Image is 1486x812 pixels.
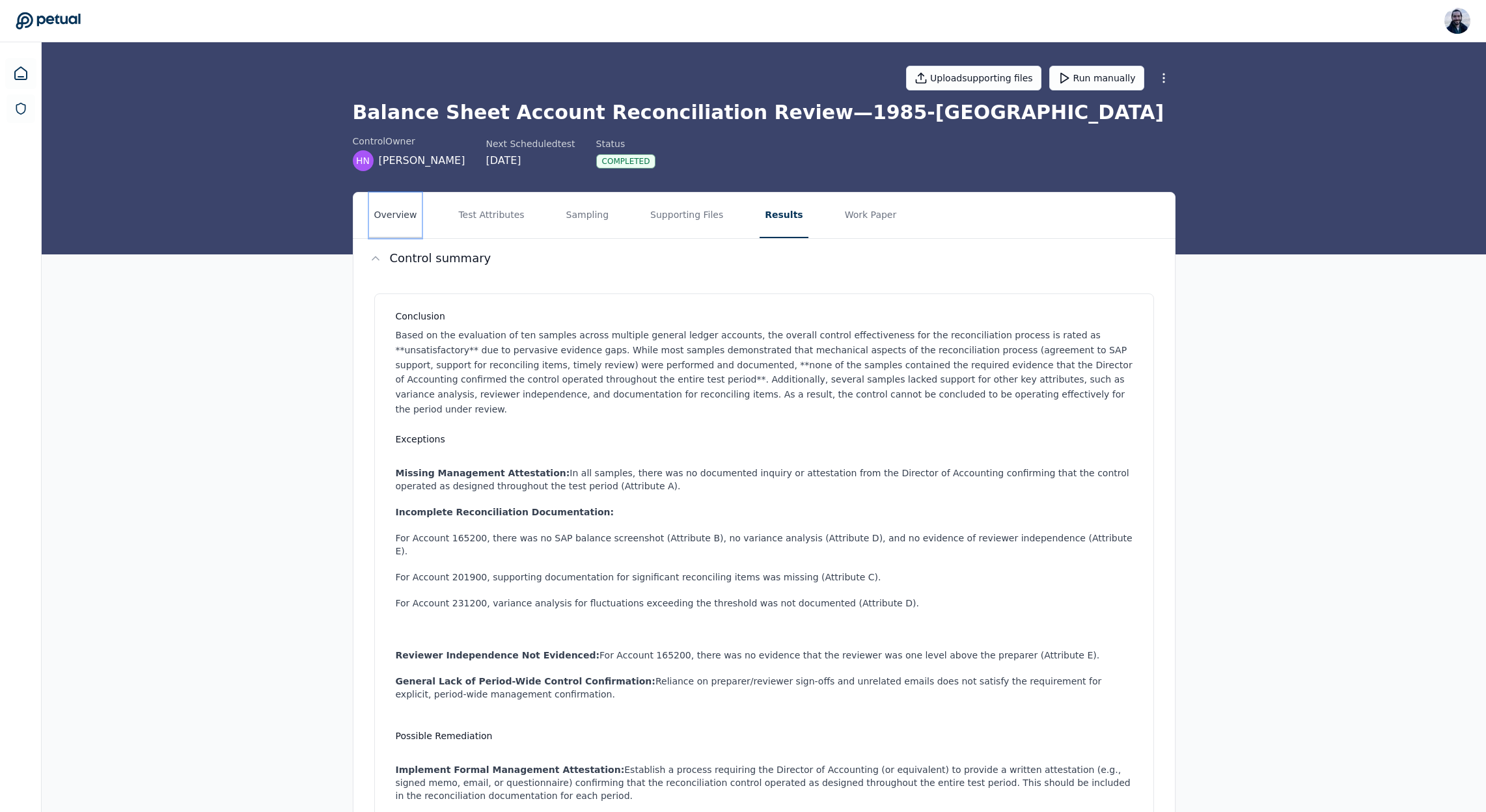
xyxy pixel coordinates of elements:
[396,649,1138,662] li: For Account 165200, there was no evidence that the reviewer was one level above the preparer (Att...
[353,239,1175,278] button: Control summary
[396,675,1138,701] li: Reliance on preparer/reviewer sign-offs and unrelated emails does not satisfy the requirement for...
[396,676,655,686] strong: General Lack of Period-Wide Control Confirmation:
[396,468,570,478] strong: Missing Management Attestation:
[390,249,491,267] h2: Control summary
[396,729,1138,742] h3: Possible Remediation
[396,571,1138,584] li: For Account 201900, supporting documentation for significant reconciling items was missing (Attri...
[561,193,614,238] button: Sampling
[353,101,1176,124] h1: Balance Sheet Account Reconciliation Review — 1985-[GEOGRAPHIC_DATA]
[379,153,465,169] span: [PERSON_NAME]
[7,94,35,123] a: SOC
[5,58,36,89] a: Dashboard
[356,154,370,167] span: HN
[396,467,1138,493] li: In all samples, there was no documented inquiry or attestation from the Director of Accounting co...
[396,765,625,775] strong: Implement Formal Management Attestation:
[369,193,422,238] button: Overview
[760,193,808,238] button: Results
[353,135,465,148] div: control Owner
[396,763,1138,802] li: Establish a process requiring the Director of Accounting (or equivalent) to provide a written att...
[596,137,656,150] div: Status
[1152,66,1176,90] button: More Options
[596,154,656,169] div: Completed
[453,193,529,238] button: Test Attributes
[396,597,1138,610] li: For Account 231200, variance analysis for fluctuations exceeding the threshold was not documented...
[840,193,902,238] button: Work Paper
[396,532,1138,558] li: For Account 165200, there was no SAP balance screenshot (Attribute B), no variance analysis (Attr...
[396,650,600,660] strong: Reviewer Independence Not Evidenced:
[396,328,1138,417] p: Based on the evaluation of ten samples across multiple general ledger accounts, the overall contr...
[1049,66,1144,90] button: Run manually
[1444,8,1470,34] img: Roberto Fernandez
[645,193,728,238] button: Supporting Files
[396,507,614,517] strong: Incomplete Reconciliation Documentation:
[396,310,1138,323] h3: Conclusion
[906,66,1041,90] button: Uploadsupporting files
[486,153,575,169] div: [DATE]
[16,12,81,30] a: Go to Dashboard
[486,137,575,150] div: Next Scheduled test
[353,193,1175,238] nav: Tabs
[396,433,1138,446] h3: Exceptions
